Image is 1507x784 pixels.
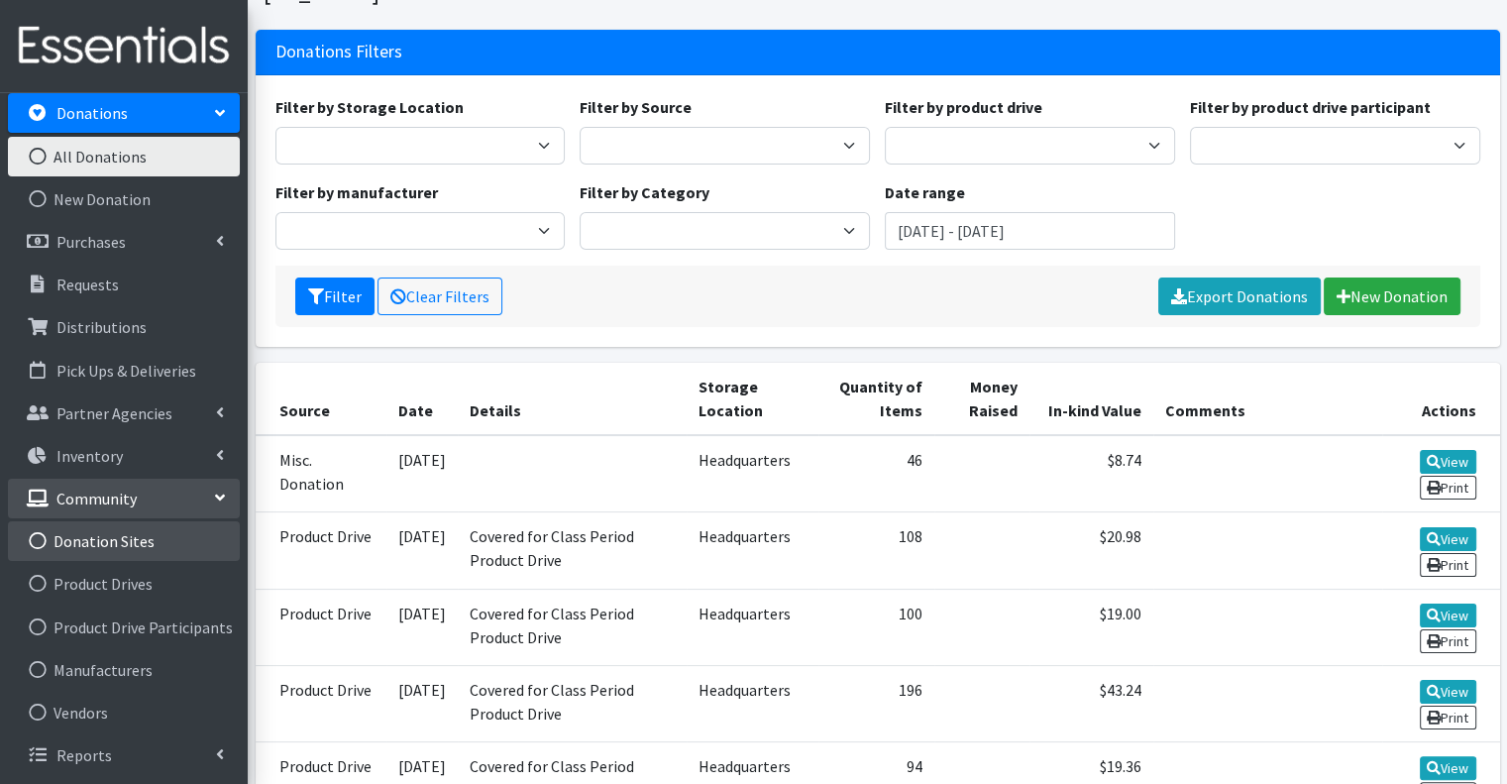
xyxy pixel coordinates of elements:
p: Partner Agencies [56,403,172,423]
td: Product Drive [256,512,387,589]
td: Covered for Class Period Product Drive [458,589,687,665]
td: [DATE] [386,435,458,512]
label: Filter by Storage Location [275,95,464,119]
a: Export Donations [1158,278,1321,315]
label: Date range [885,180,965,204]
td: 46 [818,435,934,512]
th: In-kind Value [1029,363,1153,435]
td: $19.00 [1029,589,1153,665]
a: Product Drive Participants [8,608,240,647]
a: Manufacturers [8,650,240,690]
td: $20.98 [1029,512,1153,589]
td: Headquarters [687,589,818,665]
a: Print [1420,706,1476,729]
td: Covered for Class Period Product Drive [458,512,687,589]
a: Partner Agencies [8,393,240,433]
th: Actions [1382,363,1499,435]
h3: Donations Filters [275,42,402,62]
td: $43.24 [1029,665,1153,741]
a: All Donations [8,137,240,176]
label: Filter by product drive [885,95,1042,119]
td: [DATE] [386,589,458,665]
td: Headquarters [687,665,818,741]
th: Money Raised [934,363,1029,435]
p: Requests [56,275,119,294]
a: Print [1420,629,1476,653]
th: Source [256,363,387,435]
a: View [1420,680,1476,704]
th: Date [386,363,458,435]
input: January 1, 2011 - December 31, 2011 [885,212,1175,250]
a: Distributions [8,307,240,347]
a: New Donation [1324,278,1460,315]
p: Donations [56,103,128,123]
td: 100 [818,589,934,665]
a: Pick Ups & Deliveries [8,351,240,391]
td: $8.74 [1029,435,1153,512]
a: Reports [8,735,240,775]
a: Inventory [8,436,240,476]
a: Donation Sites [8,521,240,561]
th: Comments [1153,363,1382,435]
p: Reports [56,745,112,765]
td: Product Drive [256,665,387,741]
p: Distributions [56,317,147,337]
p: Community [56,489,137,508]
a: Community [8,479,240,518]
a: View [1420,604,1476,627]
a: Requests [8,265,240,304]
td: Misc. Donation [256,435,387,512]
label: Filter by Source [580,95,692,119]
button: Filter [295,278,375,315]
a: Print [1420,553,1476,577]
label: Filter by manufacturer [275,180,438,204]
td: Product Drive [256,589,387,665]
td: 108 [818,512,934,589]
td: Headquarters [687,512,818,589]
td: Headquarters [687,435,818,512]
img: HumanEssentials [8,13,240,79]
p: Inventory [56,446,123,466]
label: Filter by product drive participant [1190,95,1431,119]
p: Purchases [56,232,126,252]
a: New Donation [8,179,240,219]
a: Donations [8,93,240,133]
a: Print [1420,476,1476,500]
th: Quantity of Items [818,363,934,435]
td: 196 [818,665,934,741]
td: [DATE] [386,665,458,741]
p: Pick Ups & Deliveries [56,361,196,381]
label: Filter by Category [580,180,709,204]
a: Purchases [8,222,240,262]
td: Covered for Class Period Product Drive [458,665,687,741]
th: Storage Location [687,363,818,435]
a: View [1420,756,1476,780]
th: Details [458,363,687,435]
a: Product Drives [8,564,240,604]
a: View [1420,450,1476,474]
a: View [1420,527,1476,551]
a: Vendors [8,693,240,732]
td: [DATE] [386,512,458,589]
a: Clear Filters [377,278,502,315]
